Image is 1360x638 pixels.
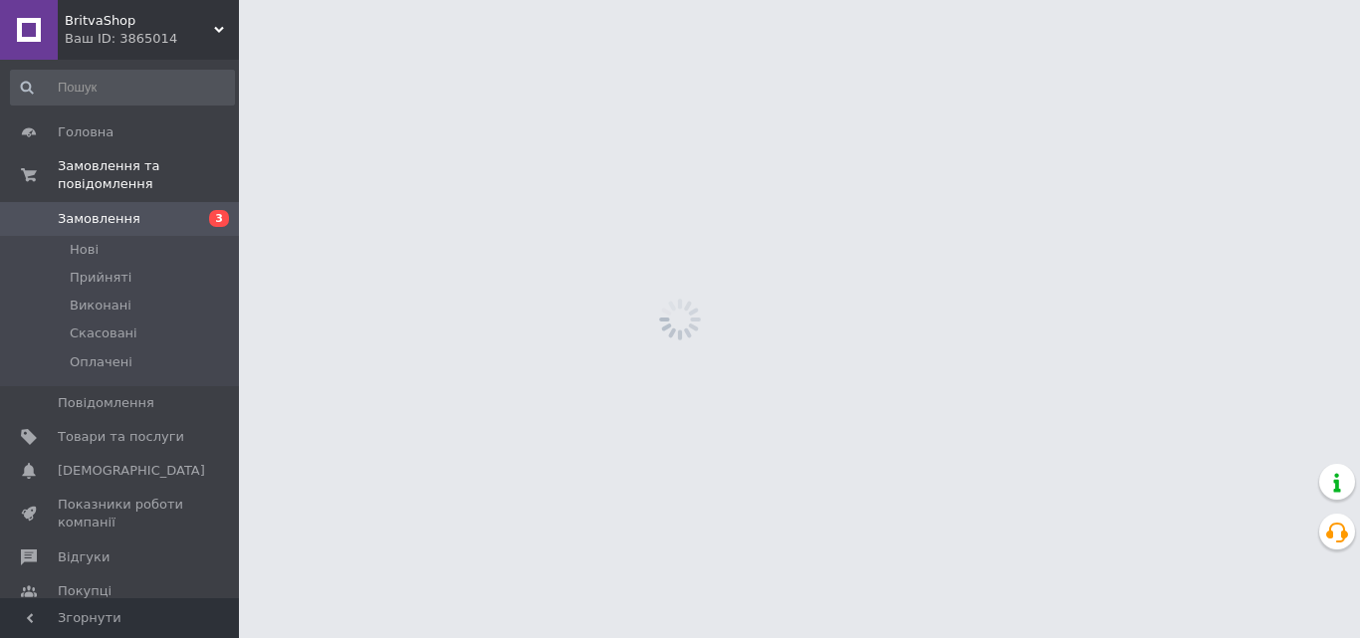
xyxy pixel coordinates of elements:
span: Показники роботи компанії [58,496,184,532]
span: Оплачені [70,353,132,371]
span: Замовлення [58,210,140,228]
span: Товари та послуги [58,428,184,446]
span: Головна [58,123,113,141]
span: Нові [70,241,99,259]
span: 3 [209,210,229,227]
span: Відгуки [58,548,110,566]
span: Покупці [58,582,112,600]
span: [DEMOGRAPHIC_DATA] [58,462,205,480]
span: Прийняті [70,269,131,287]
span: Повідомлення [58,394,154,412]
span: Замовлення та повідомлення [58,157,239,193]
input: Пошук [10,70,235,106]
span: BritvaShop [65,12,214,30]
div: Ваш ID: 3865014 [65,30,239,48]
span: Виконані [70,297,131,315]
span: Скасовані [70,324,137,342]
